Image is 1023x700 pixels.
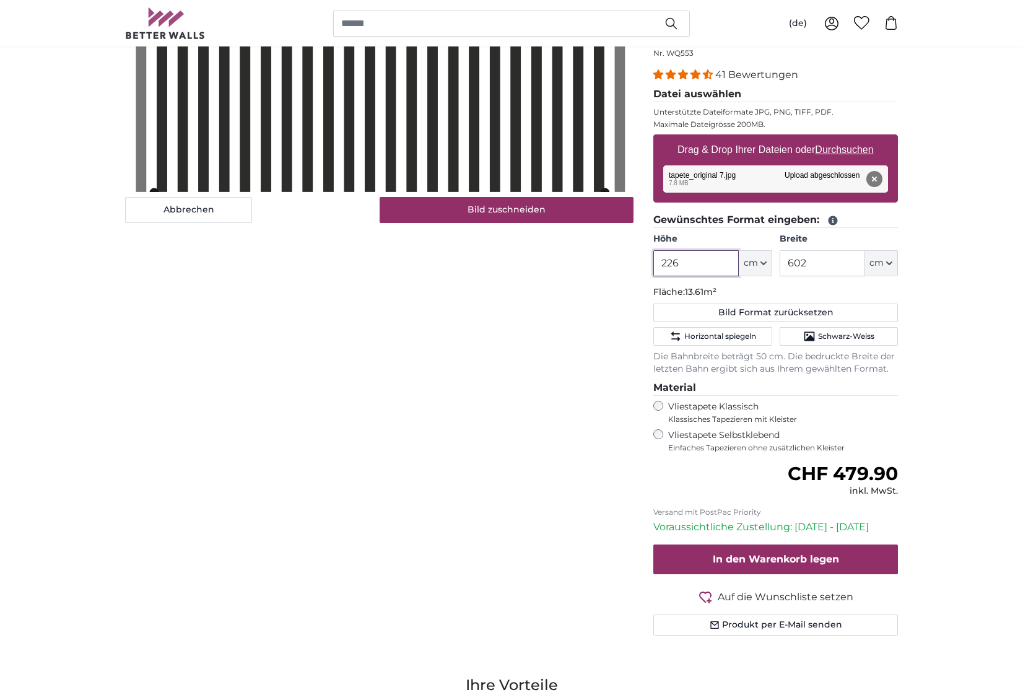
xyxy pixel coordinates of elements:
button: Schwarz-Weiss [780,327,898,346]
label: Höhe [653,233,772,245]
span: 41 Bewertungen [715,69,798,81]
legend: Datei auswählen [653,87,898,102]
p: Fläche: [653,286,898,299]
p: Voraussichtliche Zustellung: [DATE] - [DATE] [653,520,898,535]
p: Die Bahnbreite beträgt 50 cm. Die bedruckte Breite der letzten Bahn ergibt sich aus Ihrem gewählt... [653,351,898,375]
p: Unterstützte Dateiformate JPG, PNG, TIFF, PDF. [653,107,898,117]
img: Betterwalls [125,7,206,39]
legend: Gewünschtes Format eingeben: [653,212,898,228]
span: Schwarz-Weiss [818,331,874,341]
u: Durchsuchen [816,144,874,155]
button: Produkt per E-Mail senden [653,615,898,636]
span: In den Warenkorb legen [713,553,839,565]
label: Vliestapete Selbstklebend [668,429,898,453]
span: Nr. WQ553 [653,48,694,58]
button: In den Warenkorb legen [653,545,898,574]
legend: Material [653,380,898,396]
span: 13.61m² [685,286,716,297]
button: (de) [779,12,817,35]
button: Bild zuschneiden [380,197,634,223]
span: Auf die Wunschliste setzen [718,590,853,605]
button: cm [739,250,772,276]
button: Bild Format zurücksetzen [653,304,898,322]
button: Abbrechen [125,197,252,223]
span: Horizontal spiegeln [684,331,756,341]
h3: Ihre Vorteile [125,675,898,695]
span: 4.39 stars [653,69,715,81]
div: inkl. MwSt. [788,485,898,497]
span: Klassisches Tapezieren mit Kleister [668,414,887,424]
span: cm [744,257,758,269]
p: Versand mit PostPac Priority [653,507,898,517]
p: Maximale Dateigrösse 200MB. [653,120,898,129]
label: Drag & Drop Ihrer Dateien oder [673,138,879,162]
span: CHF 479.90 [788,462,898,485]
label: Vliestapete Klassisch [668,401,887,424]
label: Breite [780,233,898,245]
button: Auf die Wunschliste setzen [653,589,898,605]
span: Einfaches Tapezieren ohne zusätzlichen Kleister [668,443,898,453]
span: cm [869,257,884,269]
button: Horizontal spiegeln [653,327,772,346]
button: cm [864,250,898,276]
